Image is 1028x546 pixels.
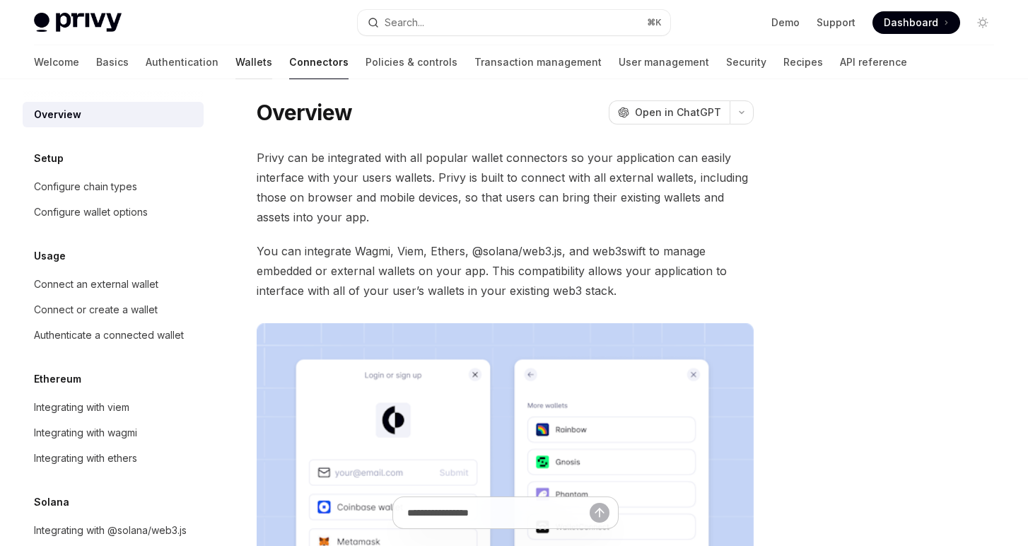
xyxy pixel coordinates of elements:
a: Authentication [146,45,218,79]
a: Policies & controls [366,45,457,79]
div: Integrating with viem [34,399,129,416]
span: Dashboard [884,16,938,30]
a: Recipes [783,45,823,79]
h5: Ethereum [34,371,81,388]
div: Integrating with wagmi [34,424,137,441]
a: Integrating with @solana/web3.js [23,518,204,543]
a: Authenticate a connected wallet [23,323,204,348]
a: Transaction management [474,45,602,79]
a: Integrating with viem [23,395,204,420]
a: Connect or create a wallet [23,297,204,323]
button: Send message [590,503,609,523]
div: Configure wallet options [34,204,148,221]
a: Dashboard [872,11,960,34]
div: Authenticate a connected wallet [34,327,184,344]
a: Security [726,45,766,79]
h5: Usage [34,248,66,265]
button: Toggle dark mode [971,11,994,34]
a: User management [619,45,709,79]
div: Integrating with @solana/web3.js [34,522,187,539]
div: Integrating with ethers [34,450,137,467]
img: light logo [34,13,122,33]
span: Privy can be integrated with all popular wallet connectors so your application can easily interfa... [257,148,754,227]
a: Integrating with ethers [23,446,204,471]
a: Configure wallet options [23,199,204,225]
button: Search...⌘K [358,10,670,35]
div: Connect or create a wallet [34,301,158,318]
div: Search... [385,14,424,31]
span: You can integrate Wagmi, Viem, Ethers, @solana/web3.js, and web3swift to manage embedded or exter... [257,241,754,301]
a: Connectors [289,45,349,79]
h1: Overview [257,100,352,125]
span: ⌘ K [647,17,662,28]
a: Connect an external wallet [23,272,204,297]
a: Overview [23,102,204,127]
span: Open in ChatGPT [635,105,721,120]
a: API reference [840,45,907,79]
a: Wallets [235,45,272,79]
h5: Solana [34,494,69,511]
a: Configure chain types [23,174,204,199]
a: Integrating with wagmi [23,420,204,446]
div: Connect an external wallet [34,276,158,293]
a: Support [817,16,855,30]
a: Demo [771,16,800,30]
a: Welcome [34,45,79,79]
div: Configure chain types [34,178,137,195]
button: Open in ChatGPT [609,100,730,124]
a: Basics [96,45,129,79]
div: Overview [34,106,81,123]
h5: Setup [34,150,64,167]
